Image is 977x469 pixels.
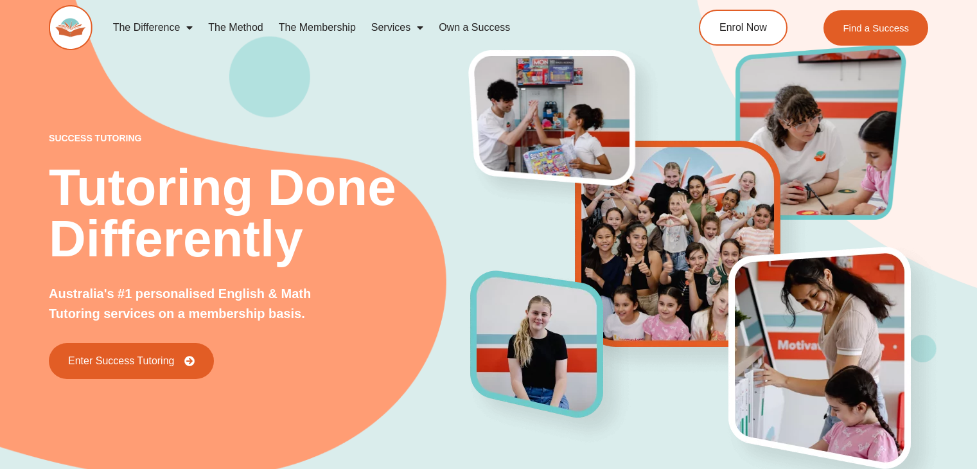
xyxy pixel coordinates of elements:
[105,13,201,42] a: The Difference
[823,10,928,46] a: Find a Success
[68,356,174,366] span: Enter Success Tutoring
[49,343,214,379] a: Enter Success Tutoring
[699,10,788,46] a: Enrol Now
[49,284,357,324] p: Australia's #1 personalised English & Math Tutoring services on a membership basis.
[105,13,649,42] nav: Menu
[49,134,471,143] p: success tutoring
[200,13,270,42] a: The Method
[431,13,518,42] a: Own a Success
[843,23,909,33] span: Find a Success
[719,22,767,33] span: Enrol Now
[364,13,431,42] a: Services
[49,162,471,265] h2: Tutoring Done Differently
[271,13,364,42] a: The Membership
